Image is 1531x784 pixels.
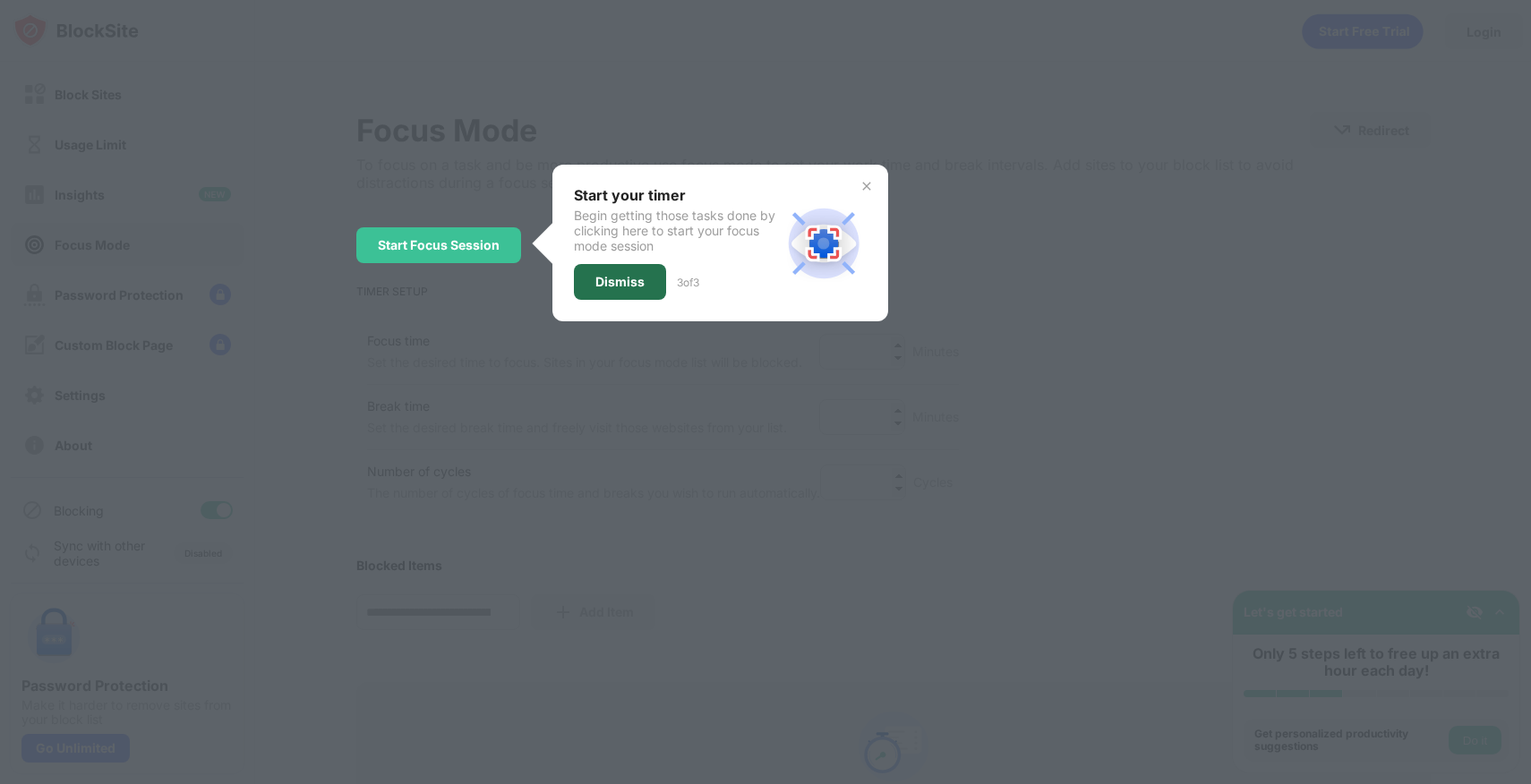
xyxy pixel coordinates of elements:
img: focus-mode-session.svg [781,200,867,286]
div: Dismiss [595,275,645,289]
div: Begin getting those tasks done by clicking here to start your focus mode session [574,208,781,253]
div: Start your timer [574,186,781,204]
div: Start Focus Session [378,238,500,252]
div: 3 of 3 [677,276,699,289]
img: x-button.svg [860,179,874,193]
